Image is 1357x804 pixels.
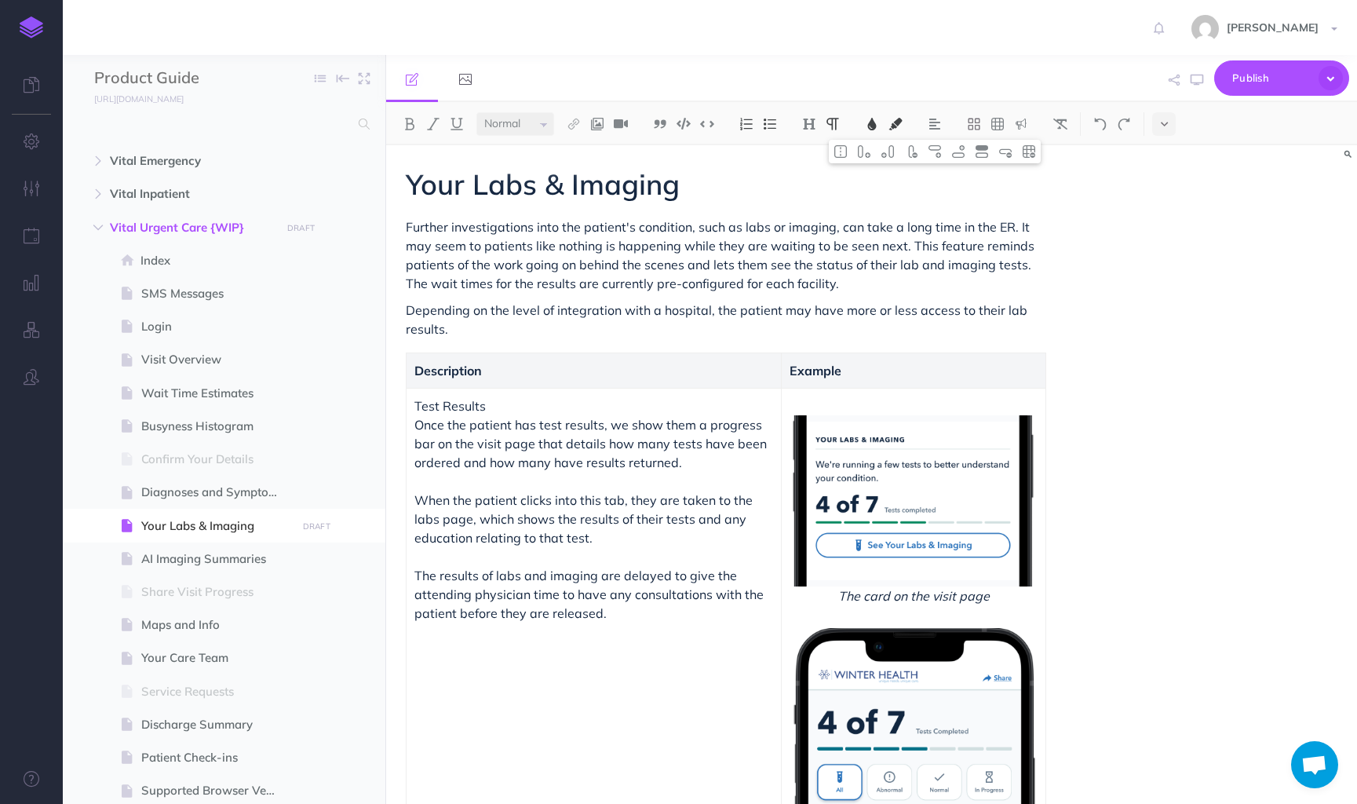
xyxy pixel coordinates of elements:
[790,415,1038,587] img: moo2eXbq5Twzi0w0ngLL.png
[141,550,291,568] span: AI Imaging Summaries
[567,118,581,130] img: Link button
[297,517,336,535] button: DRAFT
[1219,20,1326,35] span: [PERSON_NAME]
[414,398,486,414] span: Test Results
[1232,66,1311,90] span: Publish
[141,616,291,634] span: Maps and Info
[141,417,291,436] span: Busyness Histogram
[141,715,291,734] span: Discharge Summary
[141,682,291,701] span: Service Requests
[590,118,604,130] img: Add image button
[888,118,903,130] img: Text background color button
[975,145,989,158] img: Toggle row header button
[928,118,942,130] img: Alignment dropdown menu button
[739,118,753,130] img: Ordered list button
[141,317,291,336] span: Login
[141,384,291,403] span: Wait Time Estimates
[1291,741,1338,788] a: Open chat
[904,145,918,158] img: Delete column button
[802,118,816,130] img: Headings dropdown button
[951,145,965,158] img: Add row after button
[141,350,291,369] span: Visit Overview
[141,583,291,601] span: Share Visit Progress
[403,118,417,130] img: Bold button
[414,417,770,546] span: Once the patient has test results, we show them a progress bar on the visit page that details how...
[826,118,840,130] img: Paragraph button
[406,302,1031,337] span: Depending on the level of integration with a hospital, the patient may have more or less access t...
[834,145,848,158] img: Toggle cell merge button
[141,649,291,667] span: Your Care Team
[1191,15,1219,42] img: 5da3de2ef7f569c4e7af1a906648a0de.jpg
[94,110,349,138] input: Search
[1014,118,1028,130] img: Callout dropdown menu button
[1093,118,1107,130] img: Undo
[140,251,291,270] span: Index
[94,93,184,104] small: [URL][DOMAIN_NAME]
[450,118,464,130] img: Underline button
[998,145,1012,158] img: Delete row button
[1053,118,1067,130] img: Clear styles button
[700,118,714,130] img: Inline code button
[677,118,691,130] img: Code block button
[790,587,1038,605] span: The card on the visit page
[1214,60,1349,96] button: Publish
[141,781,291,800] span: Supported Browser Versions
[857,145,871,158] img: Add column Before Merge
[303,521,330,532] small: DRAFT
[20,16,43,38] img: logo-mark.svg
[282,219,321,237] button: DRAFT
[763,118,777,130] img: Unordered list button
[414,363,482,378] span: Description
[1117,118,1131,130] img: Redo
[110,218,272,237] span: Vital Urgent Care {WIP}
[1022,145,1036,158] img: Delete table button
[94,67,279,90] input: Documentation Name
[406,219,1038,291] span: Further investigations into the patient's condition, such as labs or imaging, can take a long tim...
[141,450,291,469] span: Confirm Your Details
[414,568,767,621] span: The results of labs and imaging are delayed to give the attending physician time to have any cons...
[287,223,315,233] small: DRAFT
[141,748,291,767] span: Patient Check-ins
[110,152,272,170] span: Vital Emergency
[614,118,628,130] img: Add video button
[990,118,1005,130] img: Create table button
[426,118,440,130] img: Italic button
[653,118,667,130] img: Blockquote button
[865,118,879,130] img: Text color button
[141,517,291,535] span: Your Labs & Imaging
[881,145,895,158] img: Add column after merge button
[790,363,841,378] span: Example
[110,185,272,203] span: Vital Inpatient
[63,90,199,106] a: [URL][DOMAIN_NAME]
[928,145,942,158] img: Add row before button
[141,483,291,502] span: Diagnoses and Symptom Video Education
[406,166,680,202] span: Your Labs & Imaging
[141,284,291,303] span: SMS Messages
